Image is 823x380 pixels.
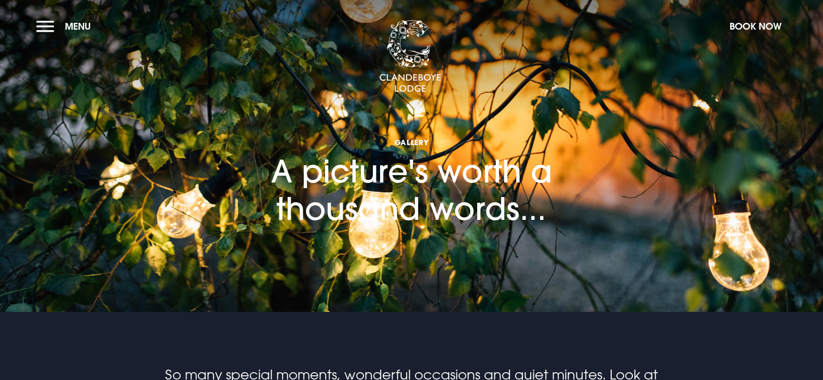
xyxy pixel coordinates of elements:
[65,20,91,32] span: Menu
[379,20,441,93] img: Clandeboye Lodge
[36,15,96,37] button: Menu
[204,90,619,227] h1: A picture's worth a thousand words...
[204,137,619,147] span: Gallery
[724,15,787,37] button: Book Now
